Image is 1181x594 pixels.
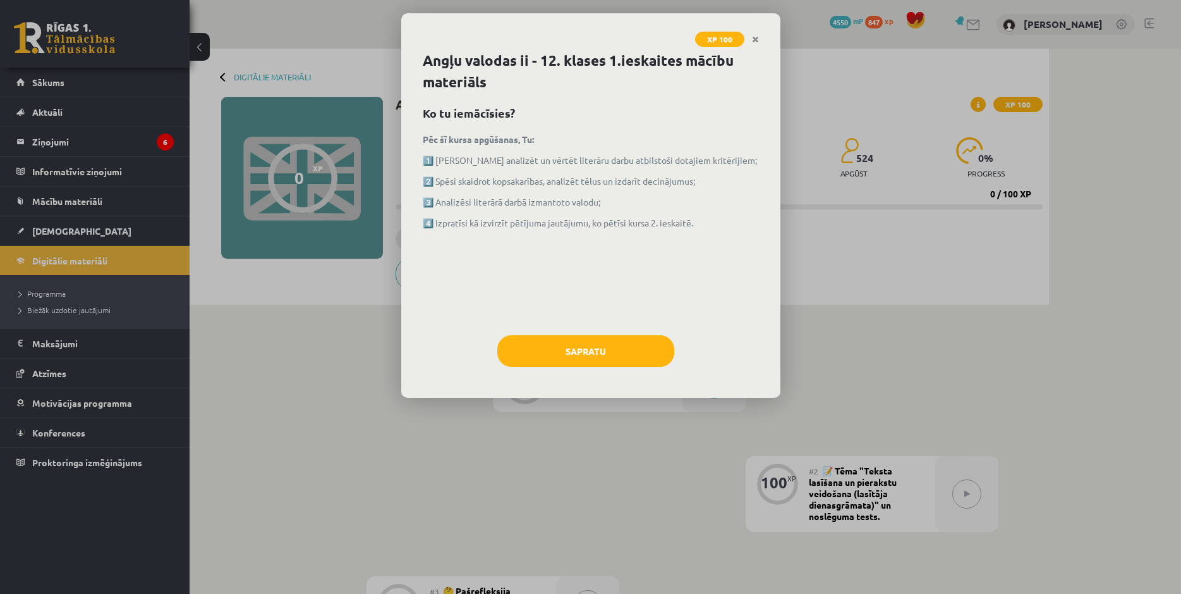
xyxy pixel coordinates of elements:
strong: Pēc šī kursa apgūšanas, Tu: [423,133,534,145]
a: Close [744,27,766,52]
button: Sapratu [497,335,674,367]
h2: Ko tu iemācīsies? [423,104,759,121]
p: 3️⃣ Analizēsi literārā darbā izmantoto valodu; [423,195,759,209]
p: 2️⃣ Spēsi skaidrot kopsakarības, analizēt tēlus un izdarīt decinājumus; [423,175,759,188]
span: XP 100 [695,32,744,47]
p: 1️⃣ [PERSON_NAME] analizēt un vērtēt literāru darbu atbilstoši dotajiem kritērijiem; [423,154,759,167]
p: 4️⃣ Izpratīsi kā izvirzīt pētījuma jautājumu, ko pētīsi kursa 2. ieskaitē. [423,216,759,230]
h1: Angļu valodas ii - 12. klases 1.ieskaites mācību materiāls [423,50,759,93]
